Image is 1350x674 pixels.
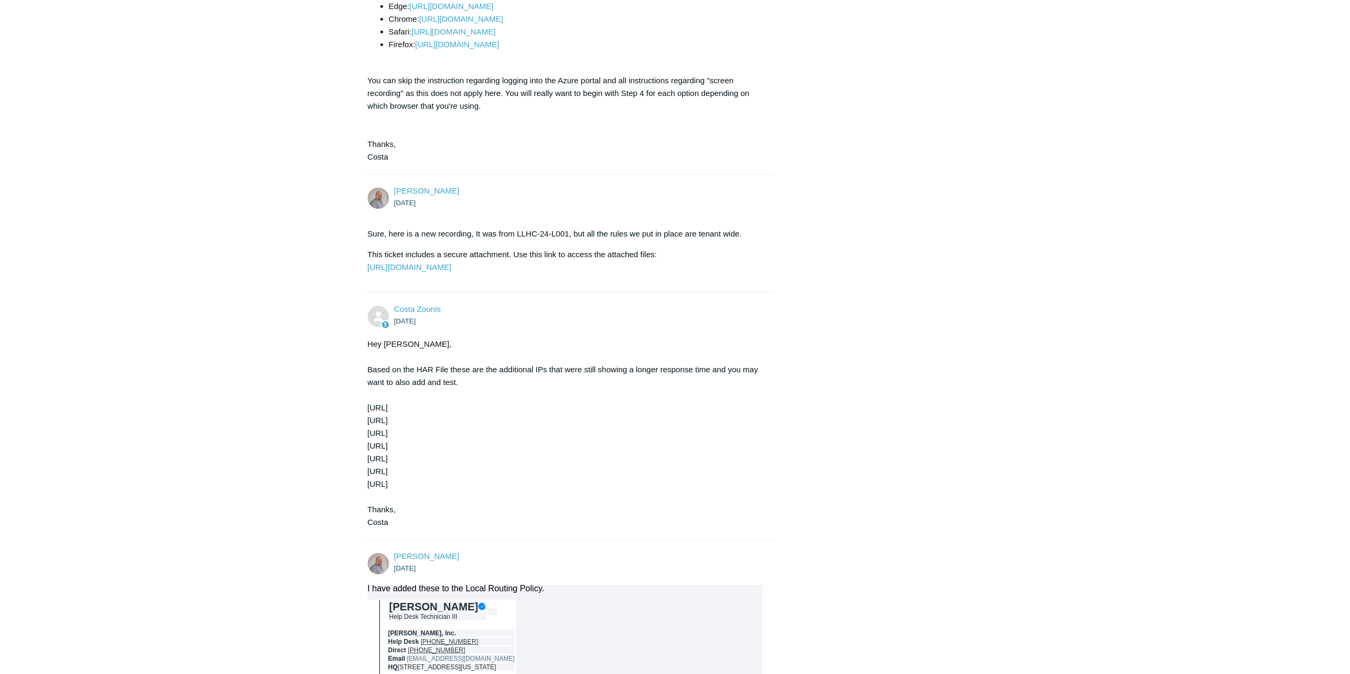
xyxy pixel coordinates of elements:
[394,186,459,195] span: Daniel Provencio
[388,655,405,662] b: Email
[389,601,478,612] b: [PERSON_NAME]
[394,552,459,561] span: Daniel Provencio
[407,655,515,662] a: [EMAIL_ADDRESS][DOMAIN_NAME]
[388,663,515,671] div: [STREET_ADDRESS][US_STATE]
[415,40,499,49] a: [URL][DOMAIN_NAME]
[394,304,441,313] a: Costa Zounis
[394,317,416,325] time: 09/02/2025, 16:40
[412,27,495,36] a: [URL][DOMAIN_NAME]
[389,38,763,51] li: Firefox:
[388,638,419,645] b: Help Desk
[394,199,416,207] time: 09/02/2025, 13:36
[368,585,763,592] div: I have added these to the Local Routing Policy.
[368,338,763,529] div: Hey [PERSON_NAME], Based on the HAR File these are the additional IPs that were still showing a l...
[408,646,465,654] u: [PHONE_NUMBER]
[388,663,398,671] b: HQ
[389,13,763,25] li: Chrome:
[478,602,486,610] img: verify.gif
[389,613,486,620] div: Help Desk Technician III
[388,646,406,654] b: Direct
[368,262,451,272] a: [URL][DOMAIN_NAME]
[394,552,459,561] a: [PERSON_NAME]
[389,25,763,38] li: Safari:
[410,2,493,11] a: [URL][DOMAIN_NAME]
[394,564,416,572] time: 09/02/2025, 17:03
[368,227,763,240] p: Sure, here is a new recording, It was from LLHC-24-L001, but all the rules we put in place are te...
[421,638,478,645] u: [PHONE_NUMBER]
[394,186,459,195] a: [PERSON_NAME]
[368,248,763,274] p: This ticket includes a secure attachment. Use this link to access the attached files:
[388,629,456,637] b: [PERSON_NAME], Inc.
[419,14,503,23] a: [URL][DOMAIN_NAME]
